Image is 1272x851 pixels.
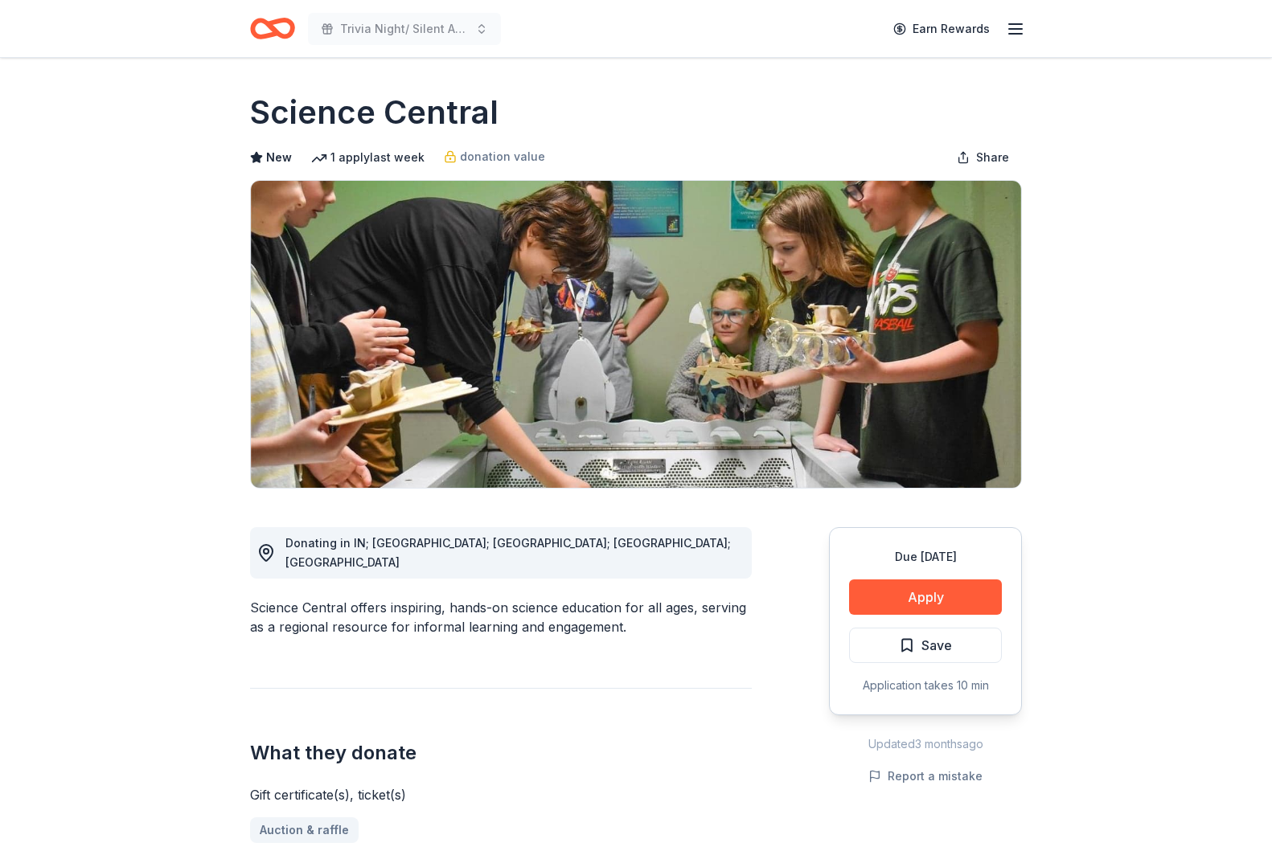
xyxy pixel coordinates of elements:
[250,785,752,804] div: Gift certificate(s), ticket(s)
[250,598,752,636] div: Science Central offers inspiring, hands-on science education for all ages, serving as a regional ...
[250,740,752,766] h2: What they donate
[921,635,952,656] span: Save
[444,147,545,166] a: donation value
[285,536,731,569] span: Donating in IN; [GEOGRAPHIC_DATA]; [GEOGRAPHIC_DATA]; [GEOGRAPHIC_DATA]; [GEOGRAPHIC_DATA]
[976,148,1009,167] span: Share
[849,547,1002,567] div: Due [DATE]
[250,90,499,135] h1: Science Central
[460,147,545,166] span: donation value
[308,13,501,45] button: Trivia Night/ Silent Auction Fundraiser
[944,141,1022,174] button: Share
[849,676,1002,695] div: Application takes 10 min
[251,181,1021,488] img: Image for Science Central
[266,148,292,167] span: New
[829,734,1022,754] div: Updated 3 months ago
[250,10,295,47] a: Home
[250,817,359,843] a: Auction & raffle
[849,579,1002,615] button: Apply
[311,148,425,167] div: 1 apply last week
[849,628,1002,663] button: Save
[868,767,983,786] button: Report a mistake
[884,14,999,43] a: Earn Rewards
[340,19,469,39] span: Trivia Night/ Silent Auction Fundraiser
